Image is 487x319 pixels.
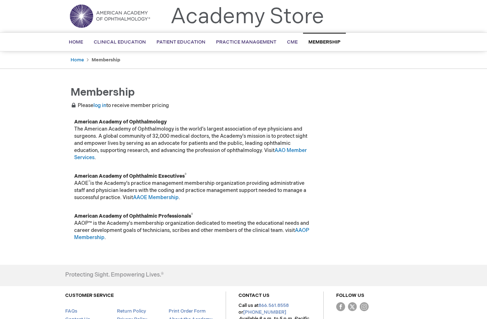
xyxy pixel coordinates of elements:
p: AAOE is the Academy’s practice management membership organization providing administrative staff ... [74,173,313,201]
a: Print Order Form [169,308,206,314]
span: Patient Education [157,39,205,45]
a: [PHONE_NUMBER] [243,309,286,315]
span: Clinical Education [94,39,146,45]
sup: ® [191,213,193,217]
span: CME [287,39,298,45]
strong: American Academy of Ophthalmic Professionals [74,213,193,219]
h4: Protecting Sight. Empowering Lives.® [65,272,164,278]
a: Home [71,57,84,63]
span: Membership [308,39,340,45]
p: The American Academy of Ophthalmology is the world’s largest association of eye physicians and su... [74,118,313,161]
span: Membership [71,86,135,99]
strong: American Academy of Ophthalmology [74,119,167,125]
a: AAOE Membership [133,194,179,201]
strong: American Academy of Ophthalmic Executives [74,173,186,179]
img: Twitter [348,302,357,311]
sup: ® [88,180,90,184]
a: 866.561.8558 [258,303,289,308]
a: FOLLOW US [336,293,364,298]
span: Please to receive member pricing [71,102,169,108]
a: log in [93,102,106,108]
sup: ® [185,173,186,177]
img: Facebook [336,302,345,311]
a: CUSTOMER SERVICE [65,293,114,298]
span: Home [69,39,83,45]
p: AAOP™ is the Academy's membership organization dedicated to meeting the educational needs and car... [74,213,313,241]
a: CONTACT US [239,293,270,298]
a: FAQs [65,308,77,314]
strong: Membership [92,57,120,63]
img: instagram [360,302,369,311]
a: Academy Store [170,4,324,30]
span: Practice Management [216,39,276,45]
a: Return Policy [117,308,146,314]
